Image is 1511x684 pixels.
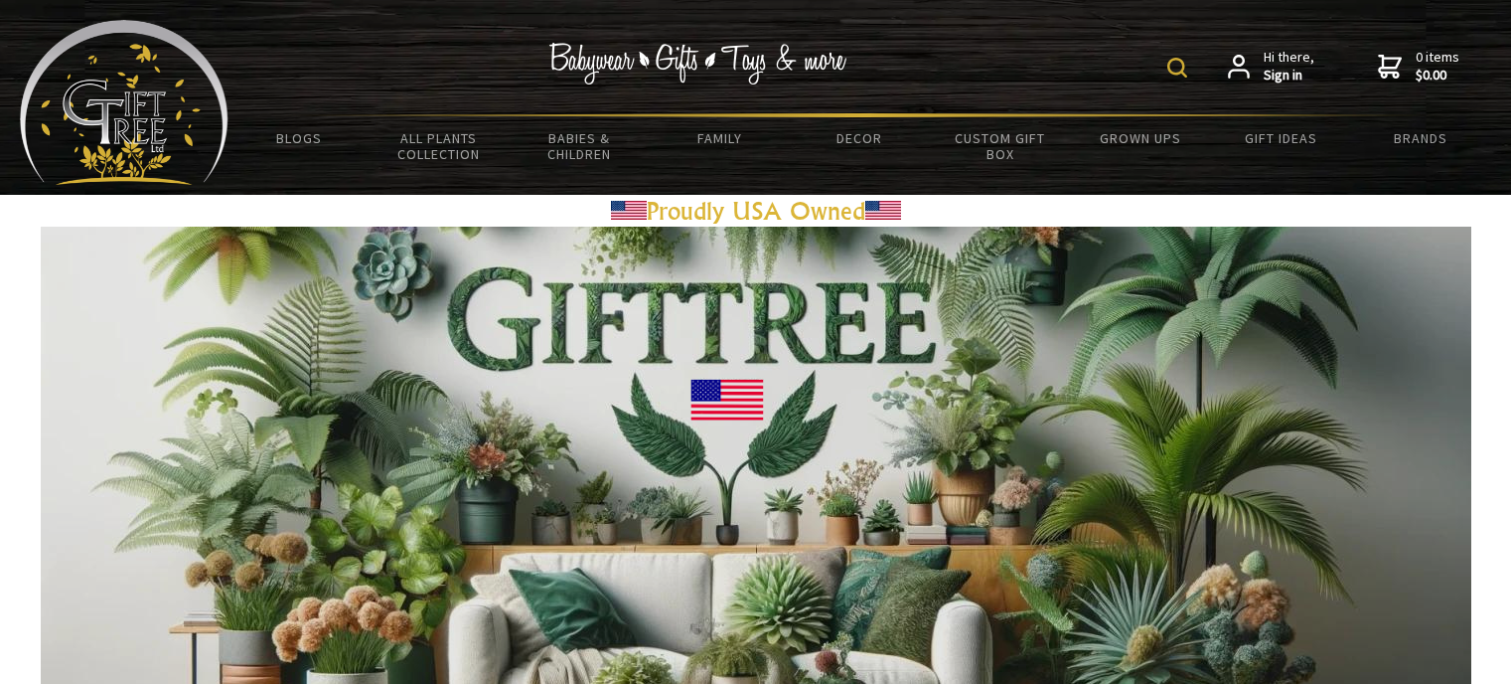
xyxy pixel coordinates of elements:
a: Gift Ideas [1211,117,1351,159]
a: Babies & Children [509,117,649,175]
strong: $0.00 [1416,67,1459,85]
span: 0 items [1416,48,1459,84]
img: Babywear - Gifts - Toys & more [549,43,847,85]
a: Decor [790,117,930,159]
a: Grown Ups [1070,117,1210,159]
a: 0 items$0.00 [1378,49,1459,84]
a: Family [650,117,790,159]
span: Hi there, [1264,49,1314,84]
a: Brands [1351,117,1491,159]
a: Custom Gift Box [930,117,1070,175]
a: Proudly USA Owned [647,196,865,226]
strong: Sign in [1264,67,1314,85]
img: Babyware - Gifts - Toys and more... [20,20,228,185]
a: All Plants Collection [369,117,509,175]
img: product search [1167,58,1187,78]
a: BLOGS [228,117,369,159]
a: Hi there,Sign in [1228,49,1314,84]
